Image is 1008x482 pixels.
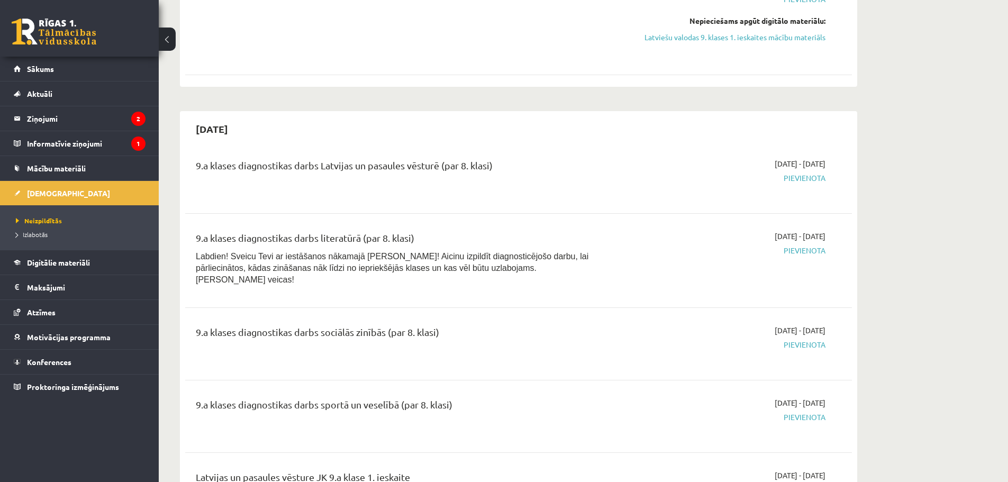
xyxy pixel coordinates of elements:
[14,300,146,324] a: Atzīmes
[27,258,90,267] span: Digitālie materiāli
[27,131,146,156] legend: Informatīvie ziņojumi
[196,231,610,250] div: 9.a klases diagnostikas darbs literatūrā (par 8. klasi)
[626,15,825,26] div: Nepieciešams apgūt digitālo materiālu:
[775,158,825,169] span: [DATE] - [DATE]
[14,106,146,131] a: Ziņojumi2
[775,231,825,242] span: [DATE] - [DATE]
[14,350,146,374] a: Konferences
[27,332,111,342] span: Motivācijas programma
[14,375,146,399] a: Proktoringa izmēģinājums
[27,275,146,299] legend: Maksājumi
[16,216,148,225] a: Neizpildītās
[185,116,239,141] h2: [DATE]
[775,470,825,481] span: [DATE] - [DATE]
[626,339,825,350] span: Pievienota
[27,382,119,392] span: Proktoringa izmēģinājums
[196,325,610,344] div: 9.a klases diagnostikas darbs sociālās zinībās (par 8. klasi)
[27,307,56,317] span: Atzīmes
[196,158,610,178] div: 9.a klases diagnostikas darbs Latvijas un pasaules vēsturē (par 8. klasi)
[626,32,825,43] a: Latviešu valodas 9. klases 1. ieskaites mācību materiāls
[626,172,825,184] span: Pievienota
[16,216,62,225] span: Neizpildītās
[14,131,146,156] a: Informatīvie ziņojumi1
[27,188,110,198] span: [DEMOGRAPHIC_DATA]
[27,64,54,74] span: Sākums
[775,325,825,336] span: [DATE] - [DATE]
[27,357,71,367] span: Konferences
[16,230,148,239] a: Izlabotās
[14,57,146,81] a: Sākums
[14,250,146,275] a: Digitālie materiāli
[12,19,96,45] a: Rīgas 1. Tālmācības vidusskola
[27,163,86,173] span: Mācību materiāli
[14,156,146,180] a: Mācību materiāli
[27,89,52,98] span: Aktuāli
[14,81,146,106] a: Aktuāli
[131,112,146,126] i: 2
[626,245,825,256] span: Pievienota
[14,325,146,349] a: Motivācijas programma
[196,397,610,417] div: 9.a klases diagnostikas darbs sportā un veselībā (par 8. klasi)
[16,230,48,239] span: Izlabotās
[14,181,146,205] a: [DEMOGRAPHIC_DATA]
[775,397,825,408] span: [DATE] - [DATE]
[131,137,146,151] i: 1
[196,252,588,284] span: Labdien! Sveicu Tevi ar iestāšanos nākamajā [PERSON_NAME]! Aicinu izpildīt diagnosticējošo darbu,...
[27,106,146,131] legend: Ziņojumi
[626,412,825,423] span: Pievienota
[14,275,146,299] a: Maksājumi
